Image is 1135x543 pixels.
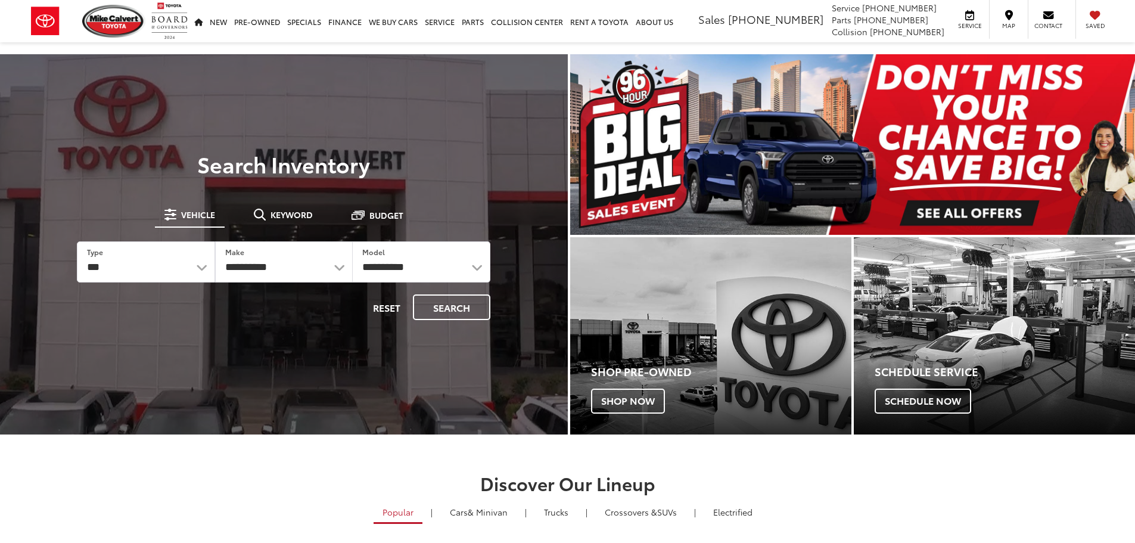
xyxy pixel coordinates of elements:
[832,14,851,26] span: Parts
[369,211,403,219] span: Budget
[605,506,657,518] span: Crossovers &
[225,247,244,257] label: Make
[691,506,699,518] li: |
[270,210,313,219] span: Keyword
[832,2,860,14] span: Service
[698,11,725,27] span: Sales
[468,506,508,518] span: & Minivan
[854,237,1135,435] div: Toyota
[870,26,944,38] span: [PHONE_NUMBER]
[181,210,215,219] span: Vehicle
[596,502,686,522] a: SUVs
[591,366,851,378] h4: Shop Pre-Owned
[441,502,517,522] a: Cars
[1034,21,1062,30] span: Contact
[583,506,590,518] li: |
[87,247,103,257] label: Type
[862,2,937,14] span: [PHONE_NUMBER]
[996,21,1022,30] span: Map
[148,473,988,493] h2: Discover Our Lineup
[854,14,928,26] span: [PHONE_NUMBER]
[570,237,851,435] a: Shop Pre-Owned Shop Now
[1082,21,1108,30] span: Saved
[728,11,823,27] span: [PHONE_NUMBER]
[591,389,665,414] span: Shop Now
[535,502,577,522] a: Trucks
[570,237,851,435] div: Toyota
[875,366,1135,378] h4: Schedule Service
[522,506,530,518] li: |
[374,502,422,524] a: Popular
[832,26,867,38] span: Collision
[704,502,761,522] a: Electrified
[875,389,971,414] span: Schedule Now
[363,294,411,320] button: Reset
[50,152,518,176] h3: Search Inventory
[362,247,385,257] label: Model
[956,21,983,30] span: Service
[82,5,145,38] img: Mike Calvert Toyota
[428,506,436,518] li: |
[854,237,1135,435] a: Schedule Service Schedule Now
[413,294,490,320] button: Search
